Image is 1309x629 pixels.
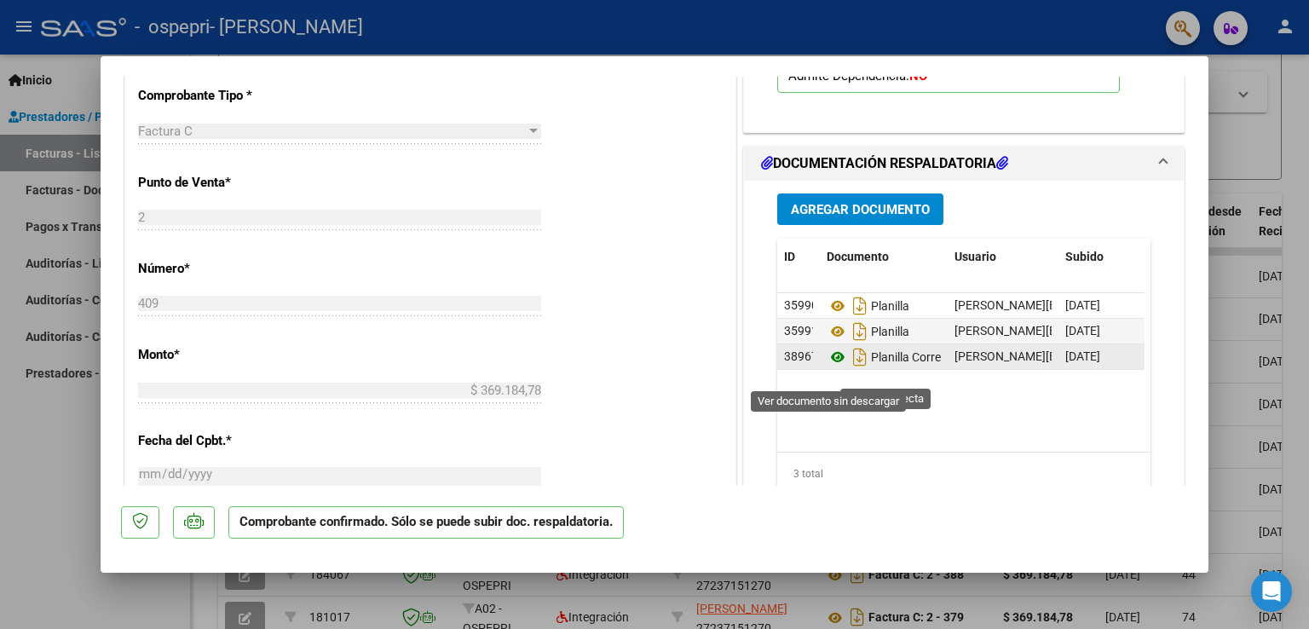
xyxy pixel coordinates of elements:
[228,506,624,540] p: Comprobante confirmado. Sólo se puede subir doc. respaldatoria.
[138,345,314,365] p: Monto
[138,431,314,451] p: Fecha del Cpbt.
[138,86,314,106] p: Comprobante Tipo *
[820,239,948,275] datatable-header-cell: Documento
[954,250,996,263] span: Usuario
[784,349,818,363] span: 38967
[777,193,943,225] button: Agregar Documento
[791,202,930,217] span: Agregar Documento
[761,153,1008,174] h1: DOCUMENTACIÓN RESPALDATORIA
[1058,239,1144,275] datatable-header-cell: Subido
[827,250,889,263] span: Documento
[849,343,871,371] i: Descargar documento
[1065,250,1104,263] span: Subido
[784,250,795,263] span: ID
[827,325,909,338] span: Planilla
[827,350,958,364] span: Planilla Correcta
[849,292,871,320] i: Descargar documento
[784,298,818,312] span: 35990
[777,239,820,275] datatable-header-cell: ID
[138,124,193,139] span: Factura C
[1065,298,1100,312] span: [DATE]
[744,181,1184,534] div: DOCUMENTACIÓN RESPALDATORIA
[777,453,1150,495] div: 3 total
[744,147,1184,181] mat-expansion-panel-header: DOCUMENTACIÓN RESPALDATORIA
[1144,239,1229,275] datatable-header-cell: Acción
[138,259,314,279] p: Número
[784,324,818,338] span: 35991
[849,318,871,345] i: Descargar documento
[909,68,927,84] strong: NO
[1065,324,1100,338] span: [DATE]
[827,299,909,313] span: Planilla
[1251,571,1292,612] div: Open Intercom Messenger
[948,239,1058,275] datatable-header-cell: Usuario
[138,173,314,193] p: Punto de Venta
[1065,349,1100,363] span: [DATE]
